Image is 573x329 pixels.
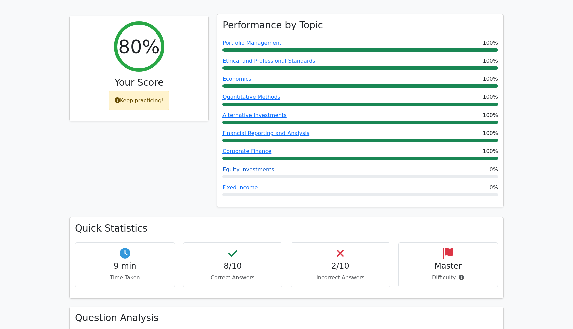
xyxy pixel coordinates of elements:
[109,91,170,110] div: Keep practicing!
[222,40,281,46] a: Portfolio Management
[483,129,498,137] span: 100%
[81,274,169,282] p: Time Taken
[189,261,277,271] h4: 8/10
[222,94,280,100] a: Quantitative Methods
[483,147,498,155] span: 100%
[118,35,160,58] h2: 80%
[75,77,203,88] h3: Your Score
[490,184,498,192] span: 0%
[404,274,493,282] p: Difficulty
[404,261,493,271] h4: Master
[189,274,277,282] p: Correct Answers
[222,130,309,136] a: Financial Reporting and Analysis
[75,223,498,234] h3: Quick Statistics
[222,58,315,64] a: Ethical and Professional Standards
[296,274,385,282] p: Incorrect Answers
[490,166,498,174] span: 0%
[222,184,258,191] a: Fixed Income
[222,166,274,173] a: Equity Investments
[222,148,271,154] a: Corporate Finance
[483,75,498,83] span: 100%
[483,39,498,47] span: 100%
[296,261,385,271] h4: 2/10
[222,20,323,31] h3: Performance by Topic
[483,57,498,65] span: 100%
[222,112,287,118] a: Alternative Investments
[75,312,498,324] h3: Question Analysis
[483,111,498,119] span: 100%
[81,261,169,271] h4: 9 min
[483,93,498,101] span: 100%
[222,76,251,82] a: Economics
